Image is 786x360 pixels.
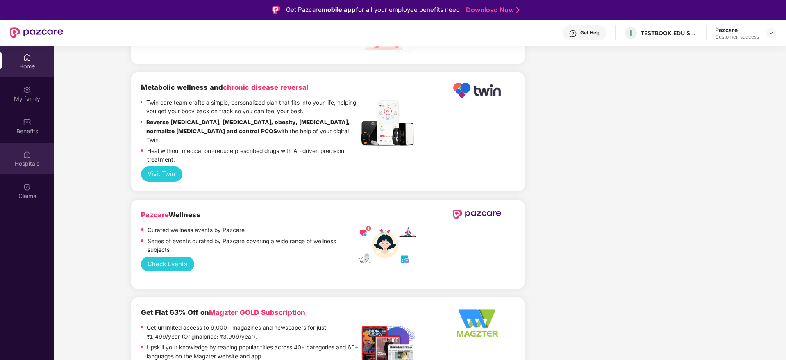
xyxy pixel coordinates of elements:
[141,166,182,182] button: Visit Twin
[147,324,359,341] p: Get unlimited access to 9,000+ magazines and newspapers for just ₹1,499/year (Originalprice: ₹3,9...
[141,211,200,219] b: Wellness
[768,30,775,36] img: svg+xml;base64,PHN2ZyBpZD0iRHJvcGRvd24tMzJ4MzIiIHhtbG5zPSJodHRwOi8vd3d3LnczLm9yZy8yMDAwL3N2ZyIgd2...
[141,308,305,317] b: Get Flat 63% Off on
[286,5,460,15] div: Get Pazcare for all your employee benefits need
[141,83,309,91] b: Metabolic wellness and
[516,6,520,14] img: Stroke
[641,29,698,37] div: TESTBOOK EDU SOLUTIONS PRIVATE LIMITED
[452,210,502,219] img: newPazcareLogo.svg
[452,307,502,339] img: Logo%20-%20Option%202_340x220%20-%20Edited.png
[146,98,359,116] p: Twin care team crafts a simple, personalized plan that fits into your life, helping you get your ...
[23,150,31,159] img: svg+xml;base64,PHN2ZyBpZD0iSG9zcGl0YWxzIiB4bWxucz0iaHR0cDovL3d3dy53My5vcmcvMjAwMC9zdmciIHdpZHRoPS...
[148,226,245,235] p: Curated wellness events by Pazcare
[272,6,280,14] img: Logo
[569,30,577,38] img: svg+xml;base64,PHN2ZyBpZD0iSGVscC0zMngzMiIgeG1sbnM9Imh0dHA6Ly93d3cudzMub3JnLzIwMDAvc3ZnIiB3aWR0aD...
[23,86,31,94] img: svg+xml;base64,PHN2ZyB3aWR0aD0iMjAiIGhlaWdodD0iMjAiIHZpZXdCb3g9IjAgMCAyMCAyMCIgZmlsbD0ibm9uZSIgeG...
[146,119,350,134] strong: Reverse [MEDICAL_DATA], [MEDICAL_DATA], obesity, [MEDICAL_DATA], normalize [MEDICAL_DATA] and con...
[10,27,63,38] img: New Pazcare Logo
[147,147,359,164] p: Heal without medication-reduce prescribed drugs with AI-driven precision treatment.
[580,30,600,36] div: Get Help
[23,53,31,62] img: svg+xml;base64,PHN2ZyBpZD0iSG9tZSIgeG1sbnM9Imh0dHA6Ly93d3cudzMub3JnLzIwMDAvc3ZnIiB3aWR0aD0iMjAiIG...
[223,83,309,91] span: chronic disease reversal
[466,6,517,14] a: Download Now
[23,118,31,126] img: svg+xml;base64,PHN2ZyBpZD0iQmVuZWZpdHMiIHhtbG5zPSJodHRwOi8vd3d3LnczLm9yZy8yMDAwL3N2ZyIgd2lkdGg9Ij...
[146,118,359,145] p: with the help of your digital Twin
[141,211,168,219] span: Pazcare
[148,237,359,255] p: Series of events curated by Pazcare covering a wide range of wellness subjects
[359,98,416,148] img: Header.jpg
[322,6,356,14] strong: mobile app
[452,82,502,99] img: Logo.png
[141,257,194,272] button: Check Events
[23,183,31,191] img: svg+xml;base64,PHN2ZyBpZD0iQ2xhaW0iIHhtbG5zPSJodHRwOi8vd3d3LnczLm9yZy8yMDAwL3N2ZyIgd2lkdGg9IjIwIi...
[628,28,634,38] span: T
[715,26,759,34] div: Pazcare
[209,308,305,317] span: Magzter GOLD Subscription
[359,226,416,265] img: wellness_mobile.png
[715,34,759,40] div: Customer_success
